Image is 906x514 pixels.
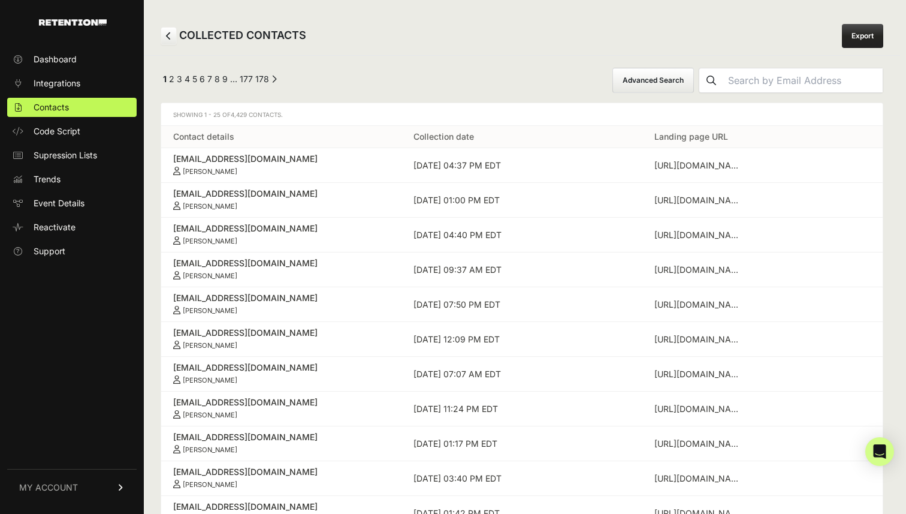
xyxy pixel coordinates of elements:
[183,237,237,245] small: [PERSON_NAME]
[173,188,389,200] div: [EMAIL_ADDRESS][DOMAIN_NAME]
[401,392,642,426] td: [DATE] 11:24 PM EDT
[34,53,77,65] span: Dashboard
[192,74,197,84] a: Page 5
[401,253,642,287] td: [DATE] 09:37 AM EDT
[173,396,389,408] div: [EMAIL_ADDRESS][DOMAIN_NAME]
[173,501,389,513] div: [EMAIL_ADDRESS][DOMAIN_NAME]
[173,431,389,454] a: [EMAIL_ADDRESS][DOMAIN_NAME] [PERSON_NAME]
[34,149,97,161] span: Supression Lists
[654,473,744,485] div: https://www.normalfolks.us/podcast
[39,19,107,26] img: Retention.com
[240,74,253,84] a: Page 177
[183,306,237,315] small: [PERSON_NAME]
[401,357,642,392] td: [DATE] 07:07 AM EDT
[183,446,237,454] small: [PERSON_NAME]
[255,74,269,84] a: Page 178
[183,341,237,350] small: [PERSON_NAME]
[161,73,277,88] div: Pagination
[654,131,728,142] a: Landing page URL
[231,111,283,118] span: 4,429 Contacts.
[183,376,237,384] small: [PERSON_NAME]
[401,322,642,357] td: [DATE] 12:09 PM EDT
[401,218,642,253] td: [DATE] 04:40 PM EDT
[7,122,137,141] a: Code Script
[163,74,167,84] em: Page 1
[654,160,744,172] div: https://www.normalfolks.us/
[19,482,78,494] span: MY ACCOUNT
[173,188,389,211] a: [EMAIL_ADDRESS][DOMAIN_NAME] [PERSON_NAME]
[173,396,389,419] a: [EMAIL_ADDRESS][DOMAIN_NAME] [PERSON_NAME]
[34,197,84,209] span: Event Details
[401,426,642,461] td: [DATE] 01:17 PM EDT
[654,368,744,380] div: https://www.normalfolks.us/podcast/trailer-hwsdp-w7can-trssa-gt4x7-g8dzx-6s8rz-blrf3-kbsbd-xrdzy-...
[183,411,237,419] small: [PERSON_NAME]
[7,218,137,237] a: Reactivate
[401,148,642,183] td: [DATE] 04:37 PM EDT
[654,299,744,311] div: https://www.normalfolks.us/podcast/trailer-hwsdp-w7can-trssa-gt4x7-g8dzx-6s8rz-blrf3-kbsbd-xrdzy-...
[7,170,137,189] a: Trends
[723,68,883,92] input: Search by Email Address
[173,466,389,478] div: [EMAIL_ADDRESS][DOMAIN_NAME]
[612,68,694,93] button: Advanced Search
[34,173,61,185] span: Trends
[401,183,642,218] td: [DATE] 01:00 PM EDT
[654,438,744,450] div: https://www.normalfolks.us/
[654,403,744,415] div: https://www.normalfolks.us/podcast/cake-lady
[34,77,80,89] span: Integrations
[654,264,744,276] div: https://www.normalfolks.us/podcast/trailer-hwsdp-w7can-trssa-gt4x7-g8dzx-6s8rz-blrf3-kbsbd-xrdzy-...
[215,74,220,84] a: Page 8
[173,257,389,280] a: [EMAIL_ADDRESS][DOMAIN_NAME] [PERSON_NAME]
[34,125,80,137] span: Code Script
[34,245,65,257] span: Support
[161,27,306,45] h2: COLLECTED CONTACTS
[173,292,389,304] div: [EMAIL_ADDRESS][DOMAIN_NAME]
[34,101,69,113] span: Contacts
[207,74,212,84] a: Page 7
[7,74,137,93] a: Integrations
[222,74,228,84] a: Page 9
[173,223,389,235] div: [EMAIL_ADDRESS][DOMAIN_NAME]
[183,272,237,280] small: [PERSON_NAME]
[7,50,137,69] a: Dashboard
[7,469,137,506] a: MY ACCOUNT
[401,461,642,496] td: [DATE] 03:40 PM EDT
[413,131,474,142] a: Collection date
[654,194,744,206] div: https://www.normalfolks.us/podcast/fathermark
[173,327,389,339] div: [EMAIL_ADDRESS][DOMAIN_NAME]
[7,146,137,165] a: Supression Lists
[173,466,389,489] a: [EMAIL_ADDRESS][DOMAIN_NAME] [PERSON_NAME]
[173,362,389,384] a: [EMAIL_ADDRESS][DOMAIN_NAME] [PERSON_NAME]
[173,153,389,176] a: [EMAIL_ADDRESS][DOMAIN_NAME] [PERSON_NAME]
[230,74,237,84] span: …
[7,194,137,213] a: Event Details
[865,437,894,466] div: Open Intercom Messenger
[654,229,744,241] div: https://www.normalfolks.us/podcast/trailer-hwsdp-w7can-trssa-gt4x7-g8dzx-6s8rz-blrf3-kbsbd-xrdzy-...
[183,167,237,176] small: [PERSON_NAME]
[7,242,137,261] a: Support
[173,257,389,269] div: [EMAIL_ADDRESS][DOMAIN_NAME]
[654,333,744,345] div: https://www.normalfolks.us/?fbclid=IwZXh0bgNhZW0CMTEAAR7_iyd01lmV8h0zmxuTs2DC8VkN9kNhN6wPqwVGhp2_...
[177,74,182,84] a: Page 3
[7,98,137,117] a: Contacts
[401,287,642,322] td: [DATE] 07:50 PM EDT
[173,153,389,165] div: [EMAIL_ADDRESS][DOMAIN_NAME]
[842,24,883,48] a: Export
[173,292,389,315] a: [EMAIL_ADDRESS][DOMAIN_NAME] [PERSON_NAME]
[173,362,389,374] div: [EMAIL_ADDRESS][DOMAIN_NAME]
[173,131,234,142] a: Contact details
[34,221,75,233] span: Reactivate
[183,202,237,211] small: [PERSON_NAME]
[183,480,237,489] small: [PERSON_NAME]
[185,74,190,84] a: Page 4
[169,74,174,84] a: Page 2
[173,111,283,118] span: Showing 1 - 25 of
[173,327,389,350] a: [EMAIL_ADDRESS][DOMAIN_NAME] [PERSON_NAME]
[200,74,205,84] a: Page 6
[173,223,389,245] a: [EMAIL_ADDRESS][DOMAIN_NAME] [PERSON_NAME]
[173,431,389,443] div: [EMAIL_ADDRESS][DOMAIN_NAME]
